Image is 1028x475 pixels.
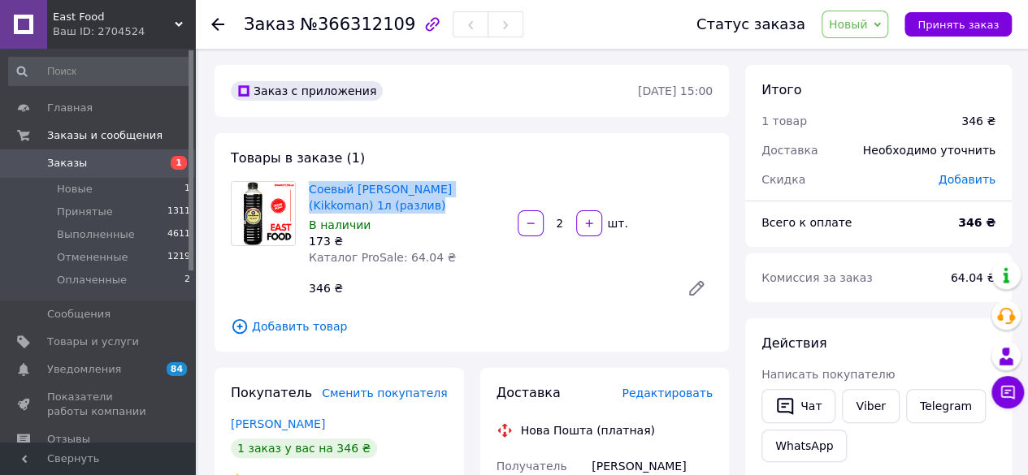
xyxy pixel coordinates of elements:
span: Заказ [244,15,295,34]
span: 1311 [167,205,190,219]
img: Соевый соус Киккоман (Kikkoman) 1л (разлив) [232,182,295,245]
span: Новый [829,18,868,31]
span: Отмененные [57,250,128,265]
span: Добавить товар [231,317,713,335]
span: В наличии [309,218,371,231]
span: Всего к оплате [761,216,852,229]
span: Комиссия за заказ [761,271,873,284]
div: 1 заказ у вас на 346 ₴ [231,438,377,458]
span: Редактировать [622,386,713,399]
a: WhatsApp [761,430,847,462]
div: Необходимо уточнить [853,132,1005,168]
span: Отзывы [47,432,90,447]
span: 84 [167,362,187,376]
b: 346 ₴ [958,216,995,229]
span: Заказы и сообщения [47,128,163,143]
span: East Food [53,10,175,24]
span: Действия [761,335,826,351]
span: Сменить покупателя [322,386,447,399]
span: 64.04 ₴ [951,271,995,284]
span: Каталог ProSale: 64.04 ₴ [309,251,456,264]
span: 1 товар [761,114,807,127]
span: Товары в заказе (1) [231,150,365,166]
a: Viber [842,389,899,423]
span: 1 [171,156,187,170]
div: Ваш ID: 2704524 [53,24,195,39]
span: Выполненные [57,227,135,242]
span: Покупатель [231,385,312,400]
span: Главная [47,101,93,115]
time: [DATE] 15:00 [638,84,713,97]
div: Заказ с приложения [231,81,383,101]
button: Принять заказ [904,12,1012,37]
span: Сообщения [47,307,111,322]
span: Товары и услуги [47,335,139,349]
div: Статус заказа [696,16,805,32]
span: 1219 [167,250,190,265]
span: Уведомления [47,362,121,377]
span: Добавить [939,173,995,186]
div: Нова Пошта (платная) [517,422,659,438]
span: Итого [761,82,801,97]
span: Доставка [761,144,818,157]
div: 346 ₴ [302,277,674,300]
span: Принять заказ [917,19,999,31]
input: Поиск [8,57,192,86]
a: Редактировать [680,272,713,304]
a: Telegram [906,389,986,423]
span: Оплаченные [57,273,127,287]
button: Чат [761,389,835,423]
span: 4611 [167,227,190,242]
div: 346 ₴ [961,113,995,129]
span: Получатель [497,460,567,473]
span: 1 [184,182,190,196]
button: Чат с покупателем [991,376,1024,408]
span: Новые [57,182,93,196]
span: Принятые [57,205,113,219]
span: Заказы [47,156,87,171]
span: Показатели работы компании [47,390,150,419]
span: №366312109 [300,15,415,34]
span: 2 [184,273,190,287]
a: Соевый [PERSON_NAME] (Kikkoman) 1л (разлив) [309,183,452,212]
span: Написать покупателю [761,368,895,381]
span: Скидка [761,173,805,186]
a: [PERSON_NAME] [231,417,325,430]
div: 173 ₴ [309,233,505,249]
div: Вернуться назад [211,16,224,32]
div: шт. [604,215,630,231]
span: Доставка [497,385,561,400]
